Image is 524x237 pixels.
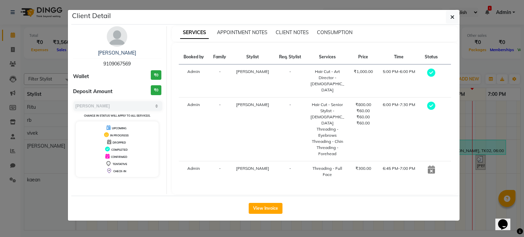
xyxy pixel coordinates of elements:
span: [PERSON_NAME] [236,69,269,74]
img: avatar [107,26,127,47]
span: CHECK-IN [113,169,126,173]
div: Threading - Forehead [310,145,345,157]
span: 9109067569 [103,61,131,67]
td: 6:45 PM-7:00 PM [378,161,420,182]
a: [PERSON_NAME] [98,50,136,56]
th: Booked by [179,50,209,64]
h5: Client Detail [72,11,111,21]
small: Change in status will apply to all services. [84,114,150,117]
td: - [209,64,231,98]
div: Hair Cut - Senior Stylist - [DEMOGRAPHIC_DATA] [310,102,345,126]
h3: ₹0 [151,70,161,80]
span: Wallet [73,73,89,80]
iframe: chat widget [495,210,517,230]
td: Admin [179,161,209,182]
th: Family [209,50,231,64]
div: Threading - Full Face [310,165,345,178]
td: - [274,98,306,161]
span: [PERSON_NAME] [236,102,269,107]
th: Status [420,50,442,64]
div: ₹60.00 [353,120,374,126]
td: - [274,64,306,98]
span: APPOINTMENT NOTES [217,29,267,35]
th: Services [306,50,349,64]
td: Admin [179,98,209,161]
span: DROPPED [113,141,126,144]
span: TENTATIVE [113,162,127,166]
span: Deposit Amount [73,88,113,95]
div: ₹800.00 [353,102,374,108]
div: ₹1,000.00 [353,69,374,75]
div: Hair Cut - Art Director - [DEMOGRAPHIC_DATA] [310,69,345,93]
td: - [209,98,231,161]
td: 5:00 PM-6:00 PM [378,64,420,98]
button: View Invoice [249,203,282,214]
td: - [274,161,306,182]
span: IN PROGRESS [110,134,129,137]
td: 6:00 PM-7:30 PM [378,98,420,161]
h3: ₹0 [151,85,161,95]
div: ₹60.00 [353,114,374,120]
span: COMPLETED [111,148,128,151]
td: Admin [179,64,209,98]
span: CONSUMPTION [317,29,352,35]
div: ₹60.00 [353,108,374,114]
div: ₹300.00 [353,165,374,172]
span: SERVICES [180,27,209,39]
th: Price [349,50,378,64]
th: Req. Stylist [274,50,306,64]
td: - [209,161,231,182]
span: CONFIRMED [111,155,127,159]
span: UPCOMING [112,127,127,130]
span: [PERSON_NAME] [236,166,269,171]
div: Threading - Eyebrows [310,126,345,138]
th: Stylist [231,50,274,64]
span: CLIENT NOTES [276,29,309,35]
div: Threading - Chin [310,138,345,145]
th: Time [378,50,420,64]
